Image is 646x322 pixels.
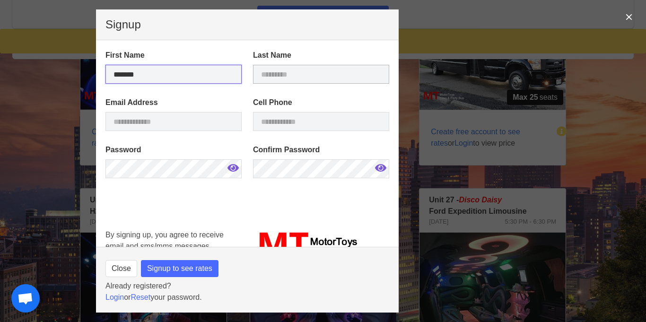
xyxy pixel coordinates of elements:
[105,19,389,30] p: Signup
[105,293,124,301] a: Login
[105,97,242,108] label: Email Address
[11,284,40,313] div: Open chat
[131,293,150,301] a: Reset
[105,260,137,277] button: Close
[105,292,389,303] p: or your password.
[253,97,389,108] label: Cell Phone
[253,144,389,156] label: Confirm Password
[105,280,389,292] p: Already registered?
[100,224,247,266] div: By signing up, you agree to receive email and sms/mms messages.
[105,144,242,156] label: Password
[253,229,389,261] img: MT_logo_name.png
[105,191,249,262] iframe: reCAPTCHA
[147,263,212,274] span: Signup to see rates
[253,50,389,61] label: Last Name
[141,260,218,277] button: Signup to see rates
[105,50,242,61] label: First Name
